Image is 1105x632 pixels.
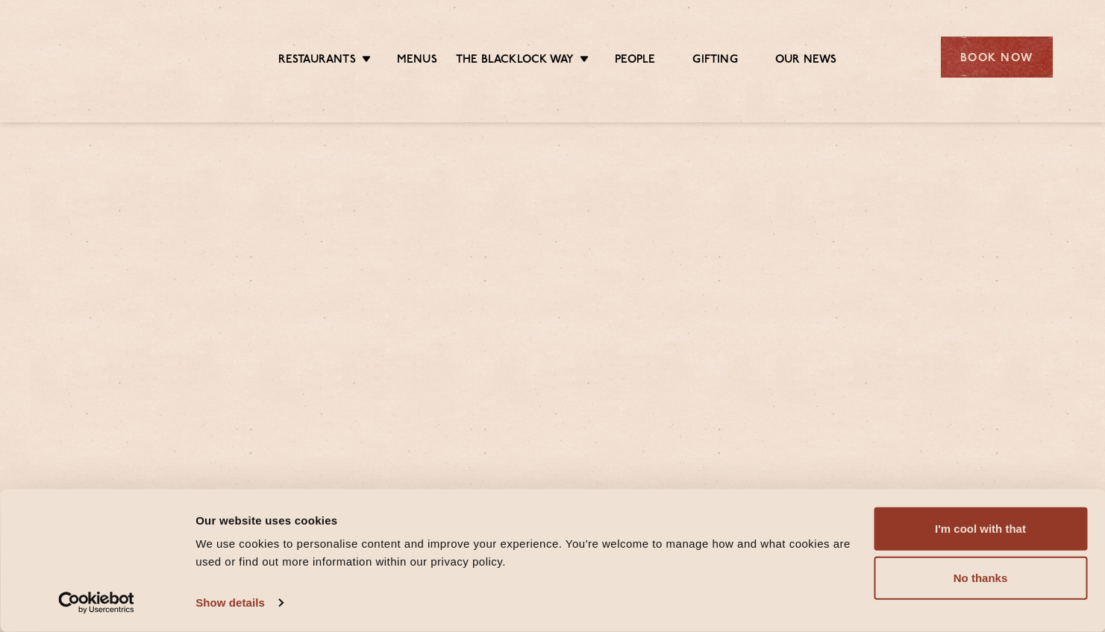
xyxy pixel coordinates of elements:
a: Show details [195,592,282,614]
a: Our News [775,53,837,69]
a: Gifting [692,53,737,69]
a: Restaurants [278,53,356,69]
button: No thanks [874,557,1087,600]
a: People [615,53,655,69]
a: Menus [397,53,437,69]
img: svg%3E [53,14,182,100]
div: Our website uses cookies [195,511,857,529]
div: We use cookies to personalise content and improve your experience. You're welcome to manage how a... [195,535,857,571]
a: Usercentrics Cookiebot - opens in a new window [31,592,162,614]
a: The Blacklock Way [456,53,574,69]
div: Book Now [941,37,1053,78]
button: I'm cool with that [874,507,1087,551]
